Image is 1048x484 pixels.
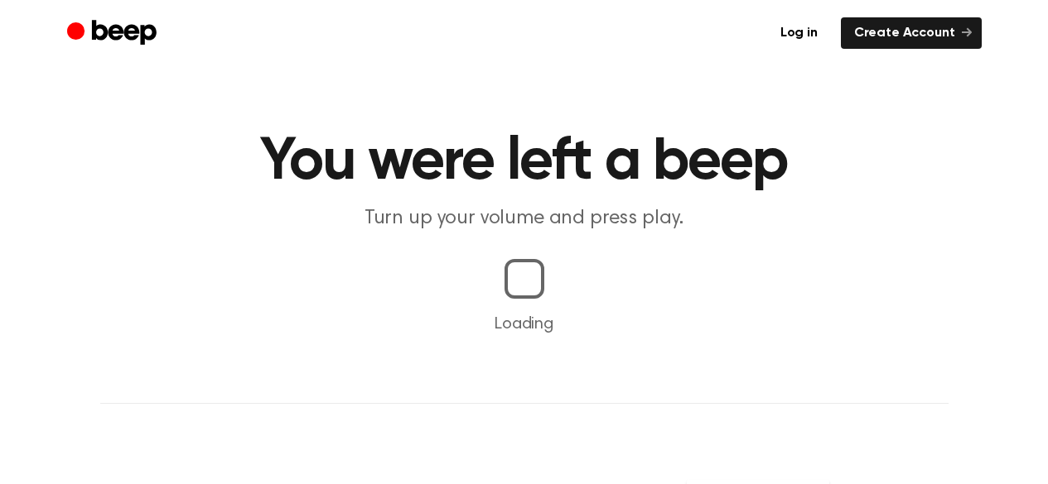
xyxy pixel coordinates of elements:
h1: You were left a beep [100,132,949,192]
p: Loading [20,312,1028,337]
a: Create Account [841,17,982,49]
a: Beep [67,17,161,50]
a: Log in [767,17,831,49]
p: Turn up your volume and press play. [206,205,843,232]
